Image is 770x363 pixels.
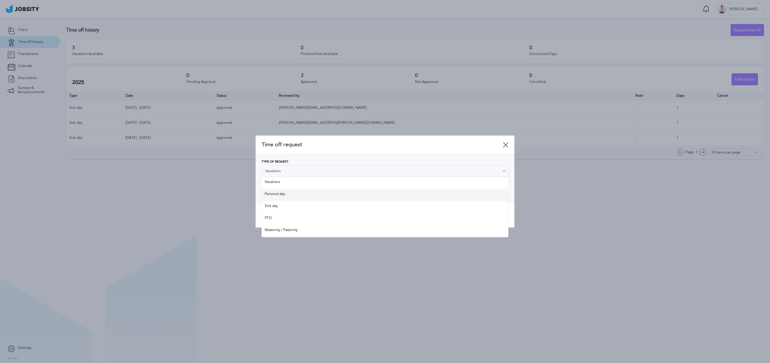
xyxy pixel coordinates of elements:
span: PTO [265,216,505,222]
span: Personal day [265,192,505,198]
span: Time off request [262,142,503,148]
span: Vacations [265,180,505,186]
span: Sick day [265,204,505,210]
span: Maternity / Paternity [265,228,505,234]
span: Type of Request [262,160,288,164]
